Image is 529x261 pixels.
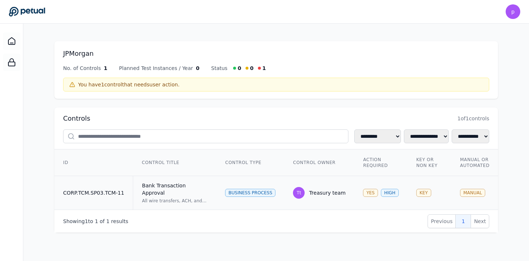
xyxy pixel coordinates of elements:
h1: JPMorgan [63,48,489,59]
span: 1 [106,218,109,224]
span: p [511,8,515,15]
th: Action Required [354,149,407,176]
span: 0 [238,65,241,72]
span: 0 [196,65,200,72]
span: 1 [262,65,266,72]
div: Treasury team [309,189,345,196]
div: KEY [416,189,431,197]
span: 1 [85,218,88,224]
span: ID [63,160,68,165]
nav: Pagination [428,214,489,228]
span: Status [211,65,228,72]
span: Tt [297,190,301,196]
button: 1 [455,214,471,228]
span: Planned Test Instances / Year [119,65,193,72]
div: HIGH [381,189,399,197]
a: Dashboard [3,32,20,50]
a: SOC [3,54,20,71]
span: You have 1 control that need s user action. [78,81,179,88]
span: Control Title [142,160,179,165]
p: Showing to of results [63,218,128,225]
div: Business Process [225,189,275,197]
th: Control Type [216,149,284,176]
button: Previous [428,214,456,228]
th: Control Owner [284,149,354,176]
h2: Controls [63,113,90,124]
span: 1 [95,218,98,224]
div: MANUAL [460,189,485,197]
span: 1 of 1 controls [457,115,489,122]
button: Next [471,214,489,228]
div: YES [363,189,378,197]
span: No. of Controls [63,65,101,72]
td: CORP.TCM.SP03.TCM-11 [54,176,133,210]
div: Bank Transaction Approval [142,182,208,196]
a: Go to Dashboard [9,7,45,17]
th: Manual or Automated [451,149,502,176]
div: All wire transfers, ACH, and check payments are authorized and approved prior to being initiated ... [142,198,208,204]
span: 0 [250,65,254,72]
span: 1 [104,65,108,72]
th: Key or Non Key [408,149,451,176]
